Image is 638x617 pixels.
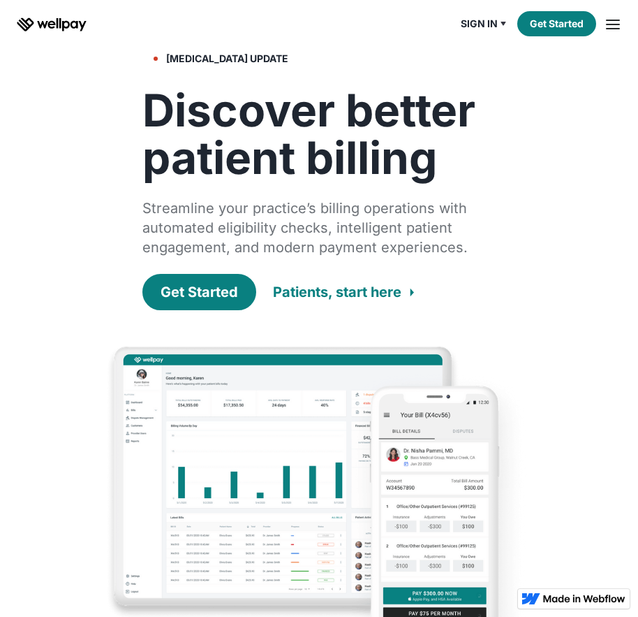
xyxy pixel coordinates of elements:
[142,274,256,310] a: Get Started
[142,87,496,182] h1: Discover better patient billing
[273,275,414,309] a: Patients, start here
[517,11,596,36] a: Get Started
[273,282,401,302] div: Patients, start here
[17,15,87,32] a: home
[461,11,518,36] div: Sign in
[161,282,238,302] div: Get Started
[461,15,498,32] div: Sign in
[543,595,625,603] img: Made in Webflow
[604,15,621,32] div: menu
[142,198,496,257] div: Streamline your practice’s billing operations with automated eligibility checks, intelligent pati...
[166,50,288,67] div: [MEDICAL_DATA] update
